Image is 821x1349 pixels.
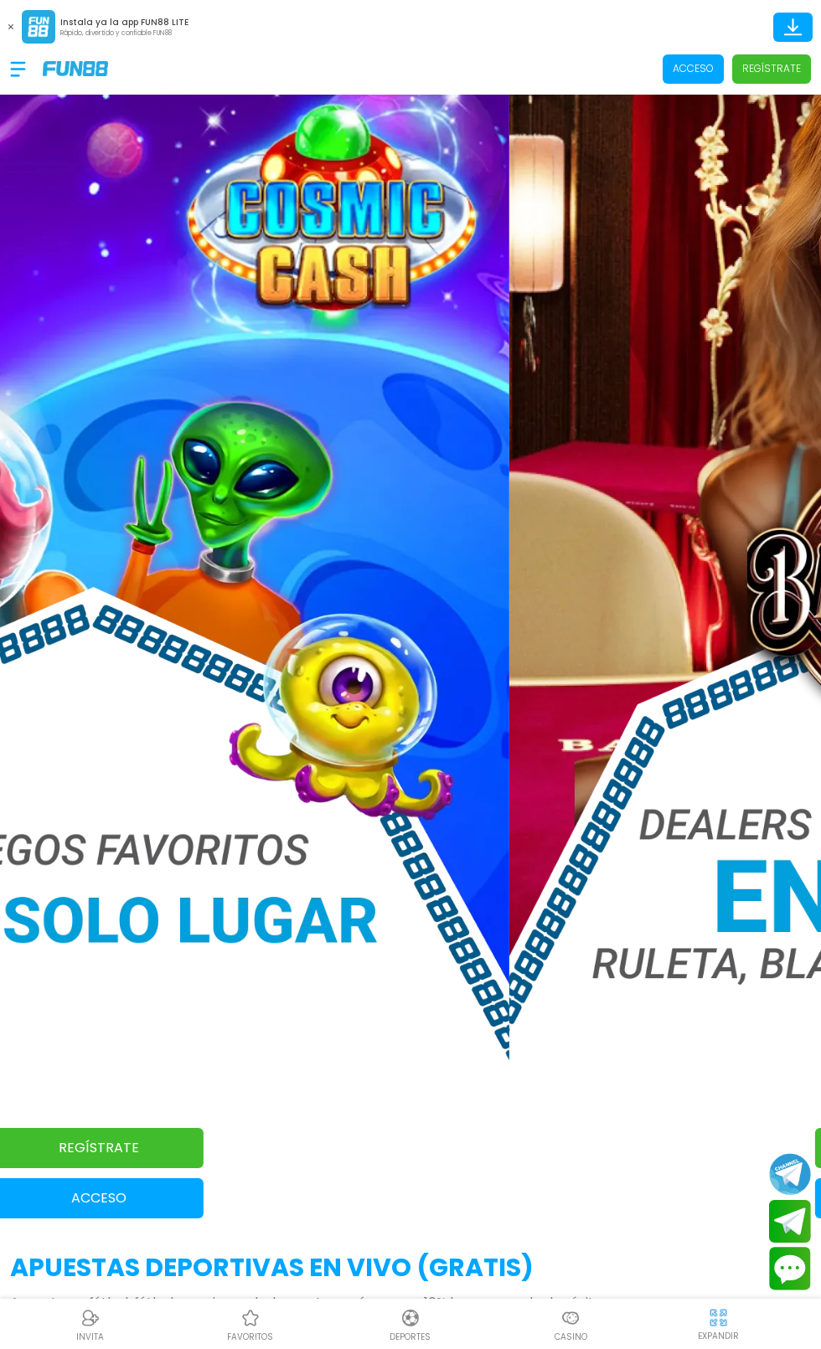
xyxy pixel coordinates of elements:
button: Join telegram [769,1200,811,1243]
button: Join telegram channel [769,1152,811,1196]
p: Deportes [390,1331,431,1343]
img: Deportes [400,1308,421,1328]
p: INVITA [76,1331,104,1343]
img: Company Logo [43,61,108,75]
img: hide [708,1307,729,1328]
p: Casino [555,1331,587,1343]
img: Referral [80,1308,101,1328]
p: EXPANDIR [698,1330,739,1342]
a: DeportesDeportesDeportes [330,1305,490,1343]
p: Acceso [673,61,714,76]
p: Apuesta en fútbol, fútbol americano, baloncesto y más con un 10% bono en cada depósito [10,1293,811,1313]
p: Instala ya la app FUN88 LITE [60,16,188,28]
a: ReferralReferralINVITA [10,1305,170,1343]
p: Rápido, divertido y confiable FUN88 [60,28,188,39]
a: CasinoCasinoCasino [491,1305,651,1343]
h2: APUESTAS DEPORTIVAS EN VIVO (gratis) [10,1249,811,1286]
img: Casino [560,1308,581,1328]
img: Casino Favoritos [240,1308,261,1328]
img: App Logo [22,10,55,44]
p: favoritos [227,1331,273,1343]
button: Contact customer service [769,1247,811,1290]
p: Regístrate [742,61,801,76]
a: Casino FavoritosCasino Favoritosfavoritos [170,1305,330,1343]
